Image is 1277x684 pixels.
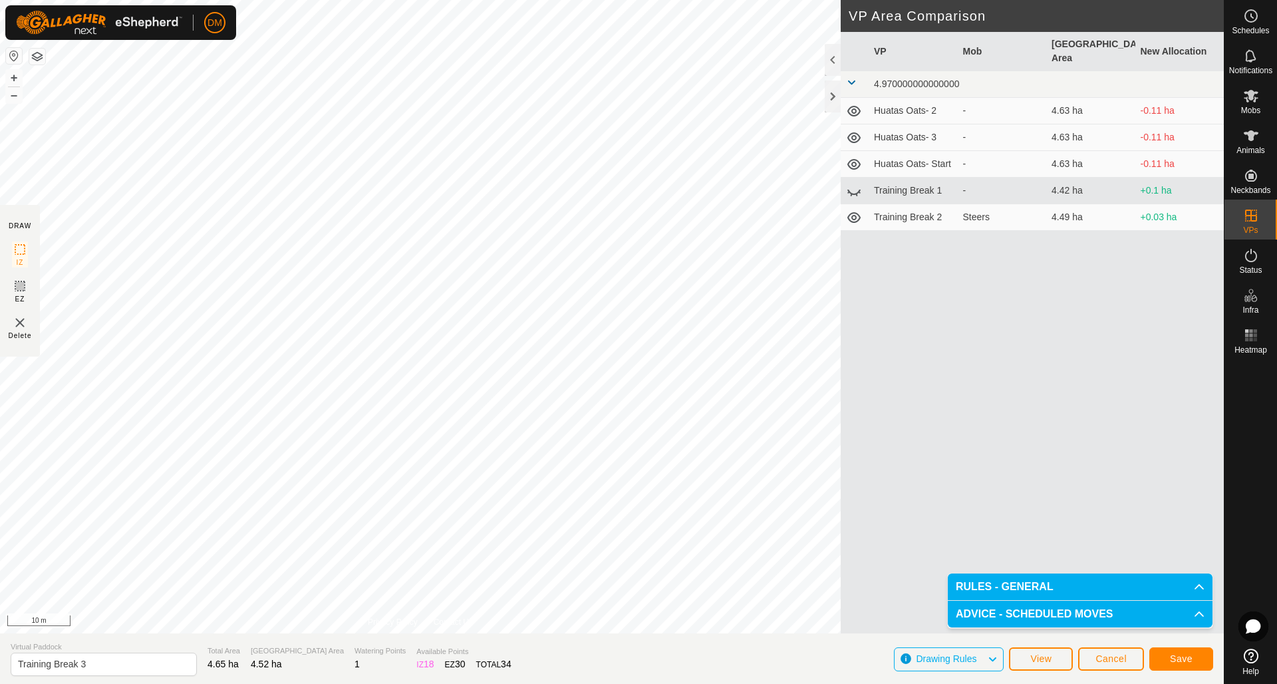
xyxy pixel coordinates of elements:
[1135,151,1224,178] td: -0.11 ha
[12,315,28,331] img: VP
[416,657,434,671] div: IZ
[1135,204,1224,231] td: +0.03 ha
[874,79,959,89] span: 4.970000000000000
[948,574,1212,600] p-accordion-header: RULES - GENERAL
[16,11,182,35] img: Gallagher Logo
[6,87,22,103] button: –
[15,294,25,304] span: EZ
[869,178,958,204] td: Training Break 1
[1241,106,1260,114] span: Mobs
[1135,124,1224,151] td: -0.11 ha
[476,657,511,671] div: TOTAL
[355,645,406,657] span: Watering Points
[956,582,1054,592] span: RULES - GENERAL
[1170,653,1193,664] span: Save
[208,659,239,669] span: 4.65 ha
[1224,643,1277,681] a: Help
[916,653,976,664] span: Drawing Rules
[1230,186,1270,194] span: Neckbands
[869,32,958,71] th: VP
[1149,647,1213,671] button: Save
[958,32,1047,71] th: Mob
[1135,178,1224,204] td: +0.1 ha
[1242,667,1259,675] span: Help
[11,641,197,653] span: Virtual Paddock
[948,601,1212,627] p-accordion-header: ADVICE - SCHEDULED MOVES
[869,124,958,151] td: Huatas Oats- 3
[1030,653,1052,664] span: View
[455,659,466,669] span: 30
[1046,178,1135,204] td: 4.42 ha
[251,659,282,669] span: 4.52 ha
[1236,146,1265,154] span: Animals
[6,70,22,86] button: +
[1046,98,1135,124] td: 4.63 ha
[1078,647,1144,671] button: Cancel
[963,104,1042,118] div: -
[869,98,958,124] td: Huatas Oats- 2
[1135,98,1224,124] td: -0.11 ha
[1232,27,1269,35] span: Schedules
[1095,653,1127,664] span: Cancel
[963,184,1042,198] div: -
[6,48,22,64] button: Reset Map
[251,645,344,657] span: [GEOGRAPHIC_DATA] Area
[1046,32,1135,71] th: [GEOGRAPHIC_DATA] Area
[434,616,473,628] a: Contact Us
[445,657,466,671] div: EZ
[1234,346,1267,354] span: Heatmap
[963,157,1042,171] div: -
[963,210,1042,224] div: Steers
[208,645,240,657] span: Total Area
[1229,67,1272,75] span: Notifications
[1046,124,1135,151] td: 4.63 ha
[1009,647,1073,671] button: View
[1135,32,1224,71] th: New Allocation
[869,151,958,178] td: Huatas Oats- Start
[424,659,434,669] span: 18
[849,8,1224,24] h2: VP Area Comparison
[355,659,360,669] span: 1
[416,646,511,657] span: Available Points
[1242,306,1258,314] span: Infra
[1046,151,1135,178] td: 4.63 ha
[1243,226,1258,234] span: VPs
[956,609,1113,619] span: ADVICE - SCHEDULED MOVES
[17,257,24,267] span: IZ
[368,616,418,628] a: Privacy Policy
[208,16,222,30] span: DM
[501,659,511,669] span: 34
[9,331,32,341] span: Delete
[9,221,31,231] div: DRAW
[1046,204,1135,231] td: 4.49 ha
[869,204,958,231] td: Training Break 2
[1239,266,1262,274] span: Status
[963,130,1042,144] div: -
[29,49,45,65] button: Map Layers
